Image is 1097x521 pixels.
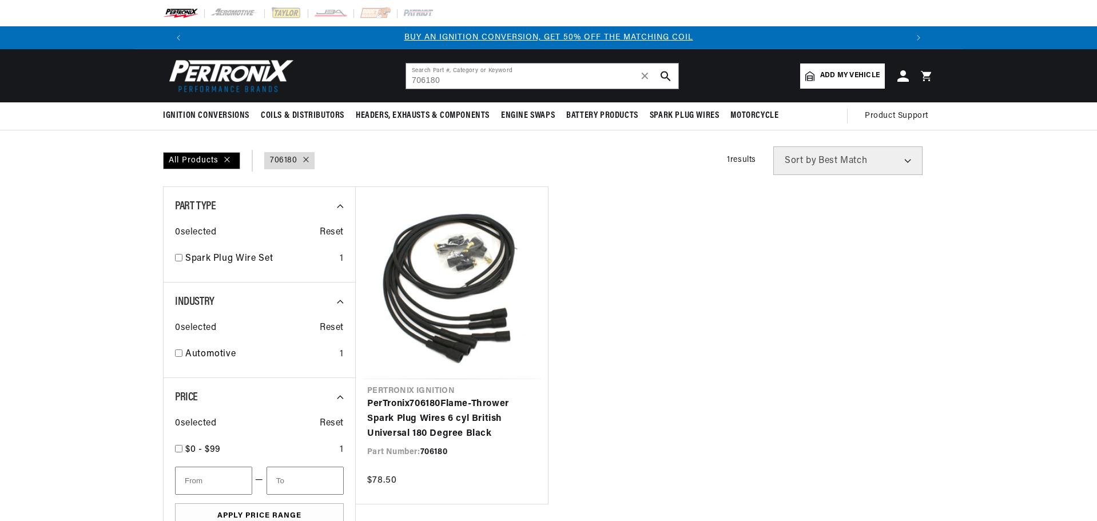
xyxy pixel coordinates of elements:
[566,110,638,122] span: Battery Products
[865,110,928,122] span: Product Support
[340,347,344,362] div: 1
[406,63,678,89] input: Search Part #, Category or Keyword
[175,296,214,308] span: Industry
[653,63,678,89] button: search button
[163,110,249,122] span: Ignition Conversions
[561,102,644,129] summary: Battery Products
[350,102,495,129] summary: Headers, Exhausts & Components
[785,156,816,165] span: Sort by
[404,33,693,42] a: BUY AN IGNITION CONVERSION, GET 50% OFF THE MATCHING COIL
[773,146,923,175] select: Sort by
[320,321,344,336] span: Reset
[185,445,221,454] span: $0 - $99
[185,252,335,267] a: Spark Plug Wire Set
[175,467,252,495] input: From
[644,102,725,129] summary: Spark Plug Wires
[175,225,216,240] span: 0 selected
[340,443,344,458] div: 1
[356,110,490,122] span: Headers, Exhausts & Components
[501,110,555,122] span: Engine Swaps
[255,473,264,488] span: —
[727,156,756,164] span: 1 results
[175,416,216,431] span: 0 selected
[175,201,216,212] span: Part Type
[800,63,885,89] a: Add my vehicle
[367,397,536,441] a: PerTronix706180Flame-Thrower Spark Plug Wires 6 cyl British Universal 180 Degree Black
[320,416,344,431] span: Reset
[650,110,720,122] span: Spark Plug Wires
[163,102,255,129] summary: Ignition Conversions
[495,102,561,129] summary: Engine Swaps
[340,252,344,267] div: 1
[865,102,934,130] summary: Product Support
[163,56,295,96] img: Pertronix
[820,70,880,81] span: Add my vehicle
[730,110,778,122] span: Motorcycle
[163,152,240,169] div: All Products
[320,225,344,240] span: Reset
[270,154,297,167] a: 706180
[175,392,198,403] span: Price
[185,347,335,362] a: Automotive
[907,26,930,49] button: Translation missing: en.sections.announcements.next_announcement
[167,26,190,49] button: Translation missing: en.sections.announcements.previous_announcement
[725,102,784,129] summary: Motorcycle
[190,31,907,44] div: Announcement
[134,26,963,49] slideshow-component: Translation missing: en.sections.announcements.announcement_bar
[255,102,350,129] summary: Coils & Distributors
[267,467,344,495] input: To
[190,31,907,44] div: 1 of 3
[261,110,344,122] span: Coils & Distributors
[175,321,216,336] span: 0 selected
